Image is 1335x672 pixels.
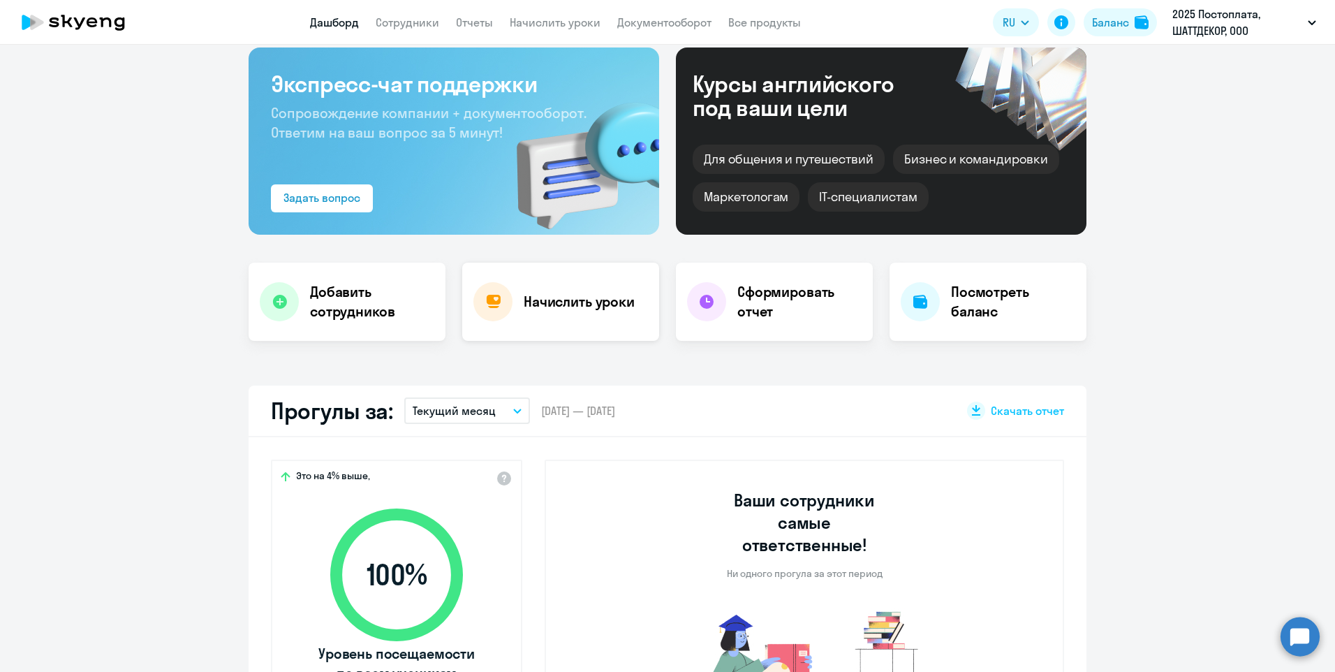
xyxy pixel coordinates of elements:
[693,72,931,119] div: Курсы английского под ваши цели
[310,282,434,321] h4: Добавить сотрудников
[456,15,493,29] a: Отчеты
[1165,6,1323,39] button: 2025 Постоплата, ШАТТДЕКОР, ООО
[271,184,373,212] button: Задать вопрос
[693,145,885,174] div: Для общения и путешествий
[1003,14,1015,31] span: RU
[296,469,370,486] span: Это на 4% выше,
[271,104,587,141] span: Сопровождение компании + документооборот. Ответим на ваш вопрос за 5 минут!
[510,15,600,29] a: Начислить уроки
[991,403,1064,418] span: Скачать отчет
[541,403,615,418] span: [DATE] — [DATE]
[617,15,711,29] a: Документооборот
[310,15,359,29] a: Дашборд
[316,558,477,592] span: 100 %
[893,145,1059,174] div: Бизнес и командировки
[993,8,1039,36] button: RU
[496,78,659,235] img: bg-img
[413,402,496,419] p: Текущий месяц
[693,182,799,212] div: Маркетологам
[1092,14,1129,31] div: Баланс
[1084,8,1157,36] button: Балансbalance
[271,70,637,98] h3: Экспресс-чат поддержки
[951,282,1075,321] h4: Посмотреть баланс
[283,189,360,206] div: Задать вопрос
[737,282,862,321] h4: Сформировать отчет
[404,397,530,424] button: Текущий месяц
[271,397,393,425] h2: Прогулы за:
[1135,15,1149,29] img: balance
[728,15,801,29] a: Все продукты
[376,15,439,29] a: Сотрудники
[715,489,894,556] h3: Ваши сотрудники самые ответственные!
[808,182,928,212] div: IT-специалистам
[727,567,883,580] p: Ни одного прогула за этот период
[1172,6,1302,39] p: 2025 Постоплата, ШАТТДЕКОР, ООО
[524,292,635,312] h4: Начислить уроки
